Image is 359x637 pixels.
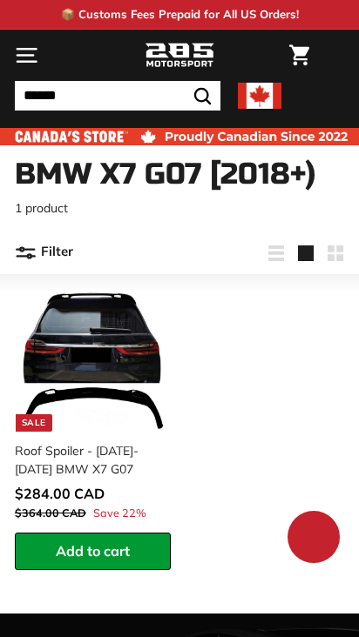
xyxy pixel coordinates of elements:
a: Cart [281,30,318,80]
img: Logo_285_Motorsport_areodynamics_components [145,41,214,70]
img: bmw spoiler [21,289,165,432]
p: 📦 Customs Fees Prepaid for All US Orders! [61,6,299,23]
span: Save 22% [93,505,146,521]
button: Filter [15,231,73,273]
div: Sale [16,414,52,432]
div: Roof Spoiler - [DATE]-[DATE] BMW X7 G07 [15,442,160,479]
button: Add to cart [15,533,171,570]
span: $284.00 CAD [15,485,105,502]
input: Search [15,81,220,111]
h1: BMW X7 G07 [2018+) [15,158,344,191]
span: Add to cart [56,542,130,560]
span: $364.00 CAD [15,506,86,520]
inbox-online-store-chat: Shopify online store chat [282,511,345,567]
p: 1 product [15,199,344,218]
a: Sale bmw spoiler Roof Spoiler - [DATE]-[DATE] BMW X7 G07 Save 22% [15,283,171,533]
